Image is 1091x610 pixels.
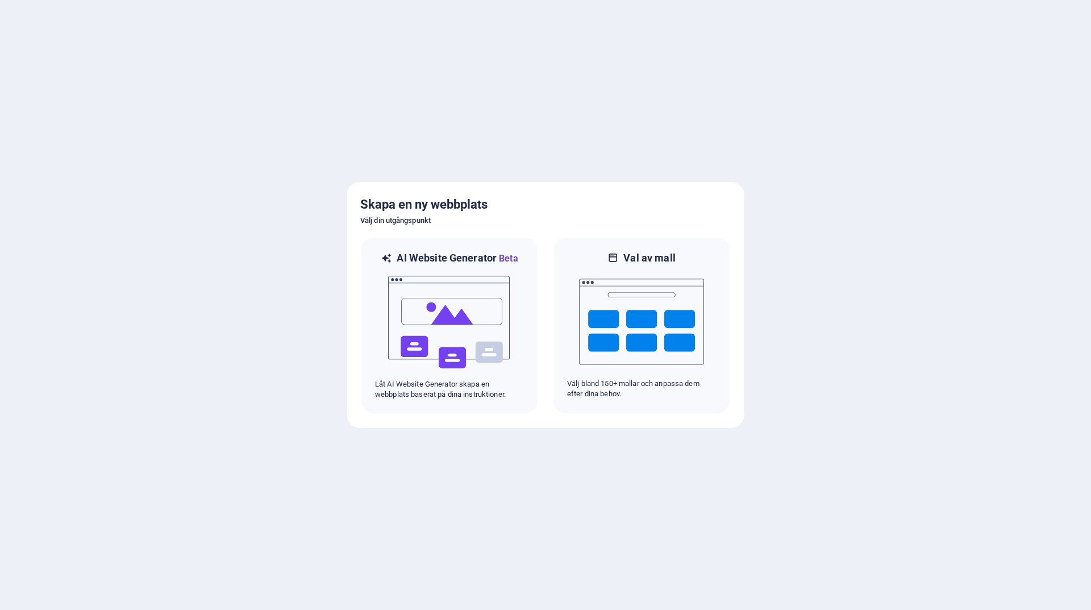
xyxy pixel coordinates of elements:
div: AI Website GeneratorBetaaiLåt AI Website Generator skapa en webbplats baserat på dina instruktioner. [360,236,539,414]
p: Välj bland 150+ mallar och anpassa dem efter dina behov. [567,379,716,399]
h5: Skapa en ny webbplats [360,196,731,214]
span: Beta [497,253,518,264]
h6: Välj din utgångspunkt [360,214,731,227]
img: ai [387,265,512,379]
h6: Val av mall [623,251,676,265]
div: Val av mallVälj bland 150+ mallar och anpassa dem efter dina behov. [552,236,731,414]
h6: AI Website Generator [397,251,518,265]
p: Låt AI Website Generator skapa en webbplats baserat på dina instruktioner. [375,379,524,400]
